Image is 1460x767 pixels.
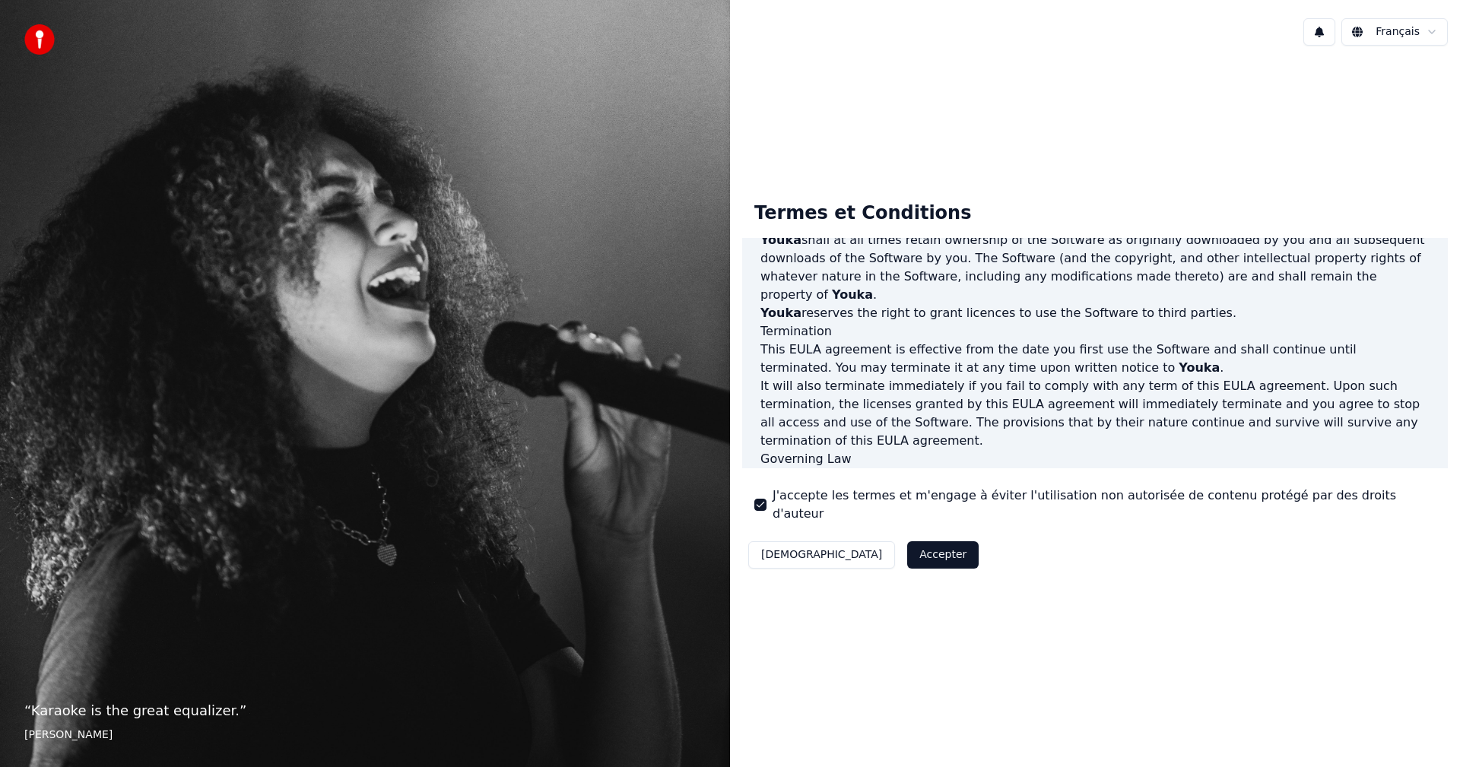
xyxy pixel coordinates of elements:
label: J'accepte les termes et m'engage à éviter l'utilisation non autorisée de contenu protégé par des ... [773,487,1436,523]
p: This EULA agreement is effective from the date you first use the Software and shall continue unti... [760,341,1430,377]
span: Youka [760,306,801,320]
span: Youka [1179,360,1220,375]
img: youka [24,24,55,55]
p: shall at all times retain ownership of the Software as originally downloaded by you and all subse... [760,231,1430,304]
button: [DEMOGRAPHIC_DATA] [748,541,895,569]
footer: [PERSON_NAME] [24,727,706,743]
h3: Termination [760,322,1430,341]
span: Youka [832,287,873,302]
h3: Governing Law [760,450,1430,468]
div: Termes et Conditions [742,189,983,238]
p: reserves the right to grant licences to use the Software to third parties. [760,304,1430,322]
button: Accepter [907,541,979,569]
p: “ Karaoke is the great equalizer. ” [24,700,706,721]
span: Youka [760,233,801,247]
p: It will also terminate immediately if you fail to comply with any term of this EULA agreement. Up... [760,377,1430,450]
